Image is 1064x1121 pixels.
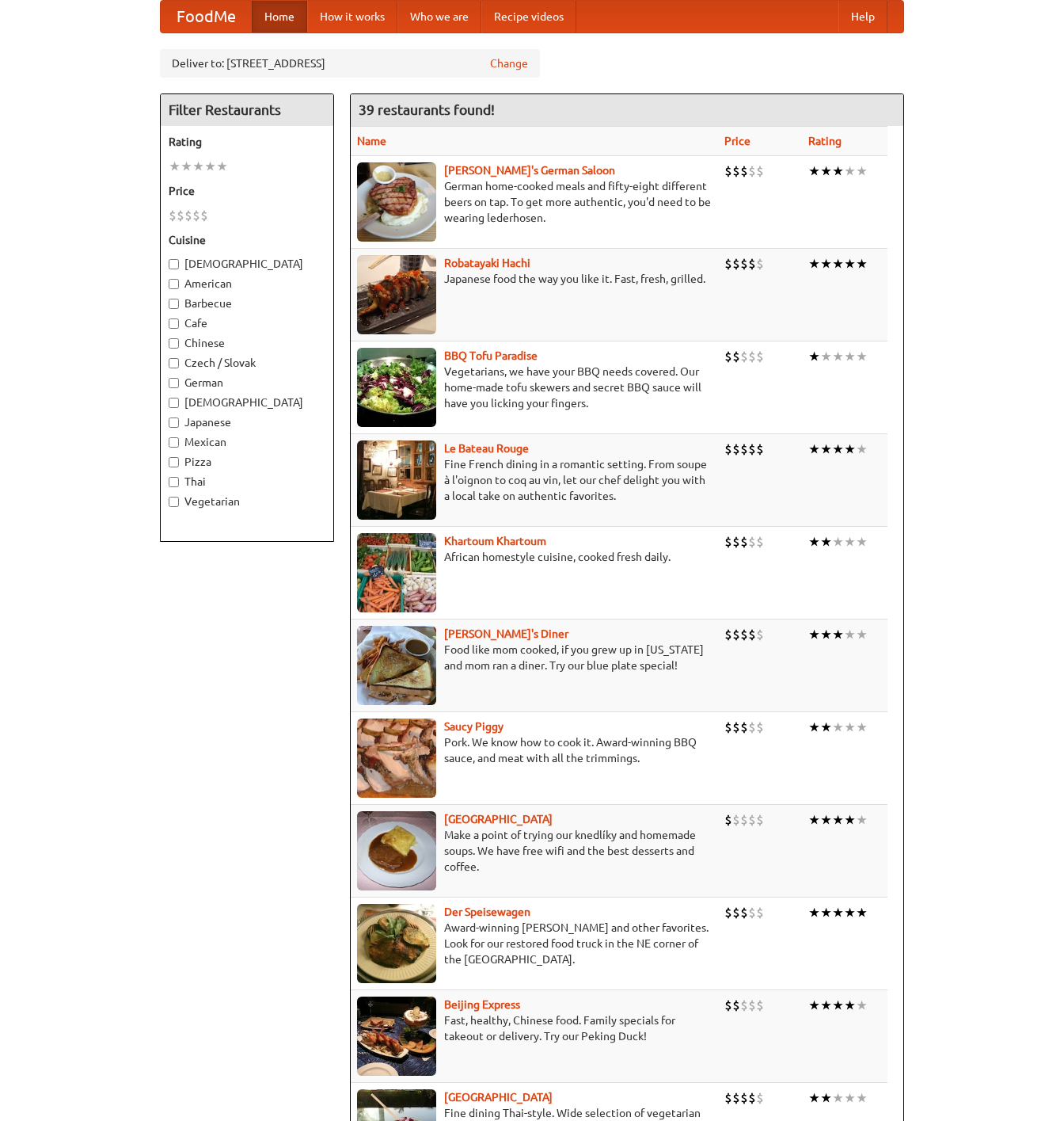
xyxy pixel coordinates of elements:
li: $ [756,1089,764,1107]
a: [GEOGRAPHIC_DATA] [444,1091,553,1104]
li: $ [732,626,740,643]
a: Le Bateau Rouge [444,442,529,455]
label: Thai [169,474,325,490]
li: $ [740,255,748,273]
li: ★ [180,158,192,175]
label: German [169,375,325,391]
li: $ [756,719,764,736]
li: $ [748,811,756,829]
b: [GEOGRAPHIC_DATA] [444,813,553,825]
p: Fine French dining in a romantic setting. From soupe à l'oignon to coq au vin, let our chef delig... [357,456,712,504]
li: $ [740,811,748,829]
b: Robatayaki Hachi [444,257,530,269]
li: ★ [832,255,844,273]
p: Fast, healthy, Chinese food. Family specials for takeout or delivery. Try our Peking Duck! [357,1012,712,1044]
label: Cafe [169,315,325,331]
li: ★ [808,255,820,273]
div: Deliver to: [STREET_ADDRESS] [160,49,540,78]
p: German home-cooked meals and fifty-eight different beers on tap. To get more authentic, you'd nee... [357,178,712,226]
li: $ [740,719,748,736]
li: $ [748,440,756,458]
li: $ [740,1089,748,1107]
a: Khartoum Khartoum [444,535,546,547]
li: ★ [844,997,856,1014]
li: ★ [856,440,868,458]
li: ★ [832,626,844,643]
a: Rating [808,135,842,147]
input: Chinese [169,338,179,349]
li: $ [748,255,756,273]
li: ★ [844,811,856,829]
a: Who we are [397,1,481,32]
li: $ [748,904,756,921]
a: Recipe videos [481,1,576,32]
a: [PERSON_NAME]'s Diner [444,627,568,640]
li: ★ [808,1089,820,1107]
li: $ [748,533,756,551]
li: $ [200,207,208,224]
li: ★ [808,626,820,643]
li: $ [756,997,764,1014]
li: ★ [808,533,820,551]
p: Vegetarians, we have your BBQ needs covered. Our home-made tofu skewers and secret BBQ sauce will... [357,364,712,411]
li: $ [732,255,740,273]
li: ★ [832,904,844,921]
li: ★ [216,158,228,175]
li: ★ [832,811,844,829]
img: tofuparadise.jpg [357,348,436,427]
input: Pizza [169,457,179,467]
li: $ [732,719,740,736]
li: ★ [169,158,180,175]
input: Japanese [169,418,179,428]
li: $ [740,997,748,1014]
li: ★ [808,162,820,180]
li: $ [748,1089,756,1107]
li: ★ [820,348,832,365]
li: ★ [820,719,832,736]
li: $ [732,997,740,1014]
li: $ [756,533,764,551]
a: Der Speisewagen [444,906,530,918]
b: BBQ Tofu Paradise [444,349,538,362]
li: ★ [844,348,856,365]
input: Barbecue [169,299,179,309]
input: German [169,378,179,388]
li: $ [724,719,732,736]
li: $ [724,533,732,551]
li: ★ [808,904,820,921]
li: $ [756,440,764,458]
p: African homestyle cuisine, cooked fresh daily. [357,549,712,565]
img: robatayaki.jpg [357,255,436,334]
li: $ [756,904,764,921]
li: ★ [820,811,832,829]
li: ★ [844,255,856,273]
a: Help [838,1,887,32]
b: Saucy Piggy [444,720,503,733]
li: $ [756,811,764,829]
label: Barbecue [169,296,325,311]
li: $ [724,440,732,458]
img: speisewagen.jpg [357,904,436,983]
li: ★ [844,1089,856,1107]
li: ★ [844,533,856,551]
li: ★ [832,348,844,365]
li: $ [748,719,756,736]
li: ★ [844,162,856,180]
li: ★ [820,440,832,458]
p: Pork. We know how to cook it. Award-winning BBQ sauce, and meat with all the trimmings. [357,734,712,766]
input: American [169,279,179,289]
li: ★ [844,719,856,736]
img: beijing.jpg [357,997,436,1076]
li: ★ [820,162,832,180]
a: Name [357,135,386,147]
li: ★ [832,533,844,551]
input: [DEMOGRAPHIC_DATA] [169,259,179,269]
li: $ [732,533,740,551]
li: $ [724,348,732,365]
img: czechpoint.jpg [357,811,436,890]
input: Mexican [169,437,179,448]
img: sallys.jpg [357,626,436,705]
label: [DEMOGRAPHIC_DATA] [169,256,325,272]
h5: Price [169,183,325,199]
